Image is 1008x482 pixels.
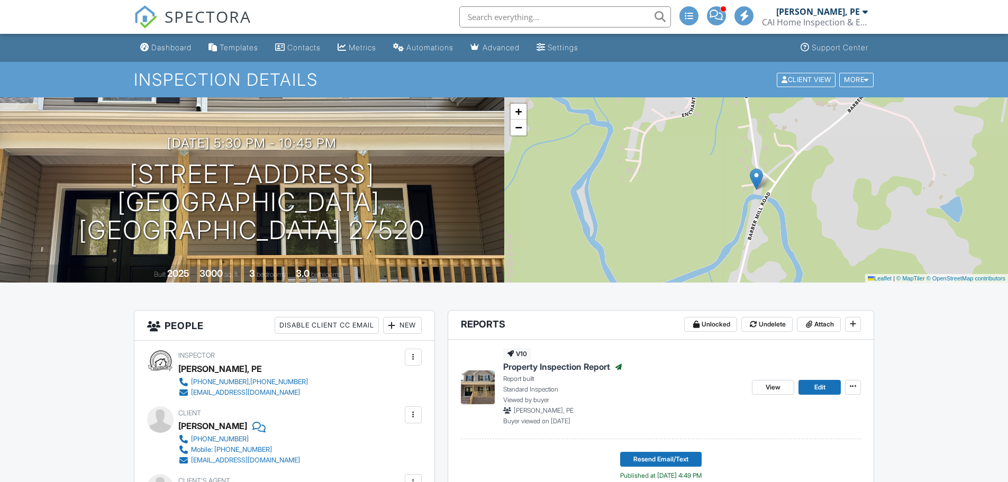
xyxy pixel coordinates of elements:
[191,388,300,397] div: [EMAIL_ADDRESS][DOMAIN_NAME]
[134,70,875,89] h1: Inspection Details
[896,275,925,281] a: © MapTiler
[178,444,300,455] a: Mobile: [PHONE_NUMBER]
[483,43,520,52] div: Advanced
[466,38,524,58] a: Advanced
[224,270,239,278] span: sq. ft.
[927,275,1005,281] a: © OpenStreetMap contributors
[839,72,874,87] div: More
[167,136,337,150] h3: [DATE] 5:30 pm - 10:45 pm
[178,387,308,398] a: [EMAIL_ADDRESS][DOMAIN_NAME]
[777,72,836,87] div: Client View
[406,43,453,52] div: Automations
[151,43,192,52] div: Dashboard
[178,361,262,377] div: [PERSON_NAME], PE
[134,5,157,29] img: The Best Home Inspection Software - Spectora
[275,317,379,334] div: Disable Client CC Email
[191,435,249,443] div: [PHONE_NUMBER]
[812,43,868,52] div: Support Center
[868,275,892,281] a: Leaflet
[134,14,251,37] a: SPECTORA
[459,6,671,28] input: Search everything...
[296,268,310,279] div: 3.0
[191,445,272,454] div: Mobile: [PHONE_NUMBER]
[311,270,341,278] span: bathrooms
[515,105,522,118] span: +
[136,38,196,58] a: Dashboard
[333,38,380,58] a: Metrics
[515,121,522,134] span: −
[204,38,262,58] a: Templates
[511,104,526,120] a: Zoom in
[134,311,434,341] h3: People
[178,418,247,434] div: [PERSON_NAME]
[249,268,255,279] div: 3
[532,38,583,58] a: Settings
[178,377,308,387] a: [PHONE_NUMBER],[PHONE_NUMBER]
[178,351,215,359] span: Inspector
[750,168,763,190] img: Marker
[287,43,321,52] div: Contacts
[257,270,286,278] span: bedrooms
[893,275,895,281] span: |
[178,434,300,444] a: [PHONE_NUMBER]
[349,43,376,52] div: Metrics
[17,160,487,244] h1: [STREET_ADDRESS] [GEOGRAPHIC_DATA], [GEOGRAPHIC_DATA] 27520
[199,268,223,279] div: 3000
[165,5,251,28] span: SPECTORA
[776,75,838,83] a: Client View
[776,6,860,17] div: [PERSON_NAME], PE
[178,409,201,417] span: Client
[389,38,458,58] a: Automations (Advanced)
[220,43,258,52] div: Templates
[191,378,308,386] div: [PHONE_NUMBER],[PHONE_NUMBER]
[796,38,873,58] a: Support Center
[511,120,526,135] a: Zoom out
[271,38,325,58] a: Contacts
[154,270,166,278] span: Built
[191,456,300,465] div: [EMAIL_ADDRESS][DOMAIN_NAME]
[548,43,578,52] div: Settings
[167,268,189,279] div: 2025
[762,17,868,28] div: CAI Home Inspection & Engineering
[383,317,422,334] div: New
[178,455,300,466] a: [EMAIL_ADDRESS][DOMAIN_NAME]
